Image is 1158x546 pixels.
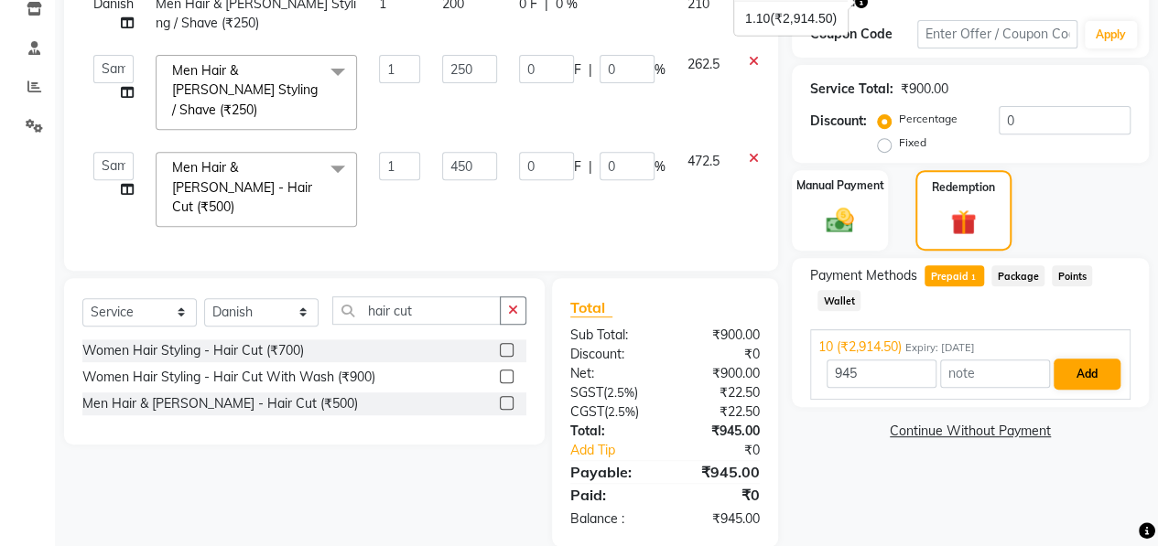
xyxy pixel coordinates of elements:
div: Payable: [557,461,666,483]
img: _cash.svg [817,205,862,237]
div: ₹0 [683,441,774,460]
span: Wallet [817,290,860,311]
span: Points [1052,265,1092,286]
div: Net: [557,364,666,383]
span: Expiry: [DATE] [905,340,975,356]
div: Men Hair & [PERSON_NAME] - Hair Cut (₹500) [82,394,358,413]
div: Paid: [557,484,666,506]
span: | [589,157,592,177]
span: CGST [570,403,604,420]
div: Total: [557,422,666,441]
span: F [574,157,581,177]
span: (₹2,914.50) [770,11,837,26]
span: Total [570,298,612,317]
div: ₹900.00 [665,364,774,383]
span: 10 (₹2,914.50) [818,337,902,357]
label: Percentage [899,111,958,127]
div: ( ) [557,383,666,402]
input: Search or Scan [332,296,501,325]
div: Balance : [557,509,666,529]
div: ₹22.50 [665,402,774,422]
input: note [940,359,1050,388]
div: Discount: [810,112,867,131]
a: x [234,198,243,215]
div: ₹900.00 [665,326,774,345]
a: Add Tip [557,441,683,460]
input: Enter Offer / Coupon Code [917,20,1077,48]
span: Men Hair & [PERSON_NAME] Styling / Shave (₹250) [172,62,318,118]
span: Payment Methods [810,266,917,285]
div: ₹945.00 [665,461,774,483]
span: F [574,60,581,80]
span: % [655,157,666,177]
div: ( ) [557,402,666,422]
div: ₹0 [665,484,774,506]
span: 262.5 [687,56,720,72]
div: 10 [745,9,837,28]
div: ₹945.00 [665,422,774,441]
label: Redemption [932,179,995,196]
img: _gift.svg [943,207,985,239]
div: Women Hair Styling - Hair Cut With Wash (₹900) [82,368,375,387]
input: Amount [827,359,936,388]
div: ₹900.00 [901,80,948,99]
div: Service Total: [810,80,893,99]
div: Coupon Code [810,25,917,44]
button: Apply [1085,21,1137,48]
div: Discount: [557,345,666,364]
span: % [655,60,666,80]
div: Sub Total: [557,326,666,345]
span: | [589,60,592,80]
a: x [257,102,265,118]
div: ₹22.50 [665,383,774,402]
div: ₹945.00 [665,509,774,529]
button: Add [1054,359,1120,390]
span: 1. [745,11,756,26]
span: Prepaid [925,265,984,286]
span: 1 [968,273,978,284]
a: Continue Without Payment [795,422,1145,441]
span: 2.5% [607,385,634,400]
div: ₹0 [665,345,774,364]
span: SGST [570,384,603,401]
span: 2.5% [608,404,635,419]
span: Men Hair & [PERSON_NAME] - Hair Cut (₹500) [172,159,312,215]
span: 472.5 [687,153,720,169]
label: Manual Payment [796,177,884,194]
span: Package [991,265,1044,286]
div: Women Hair Styling - Hair Cut (₹700) [82,341,304,360]
label: Fixed [899,134,926,151]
